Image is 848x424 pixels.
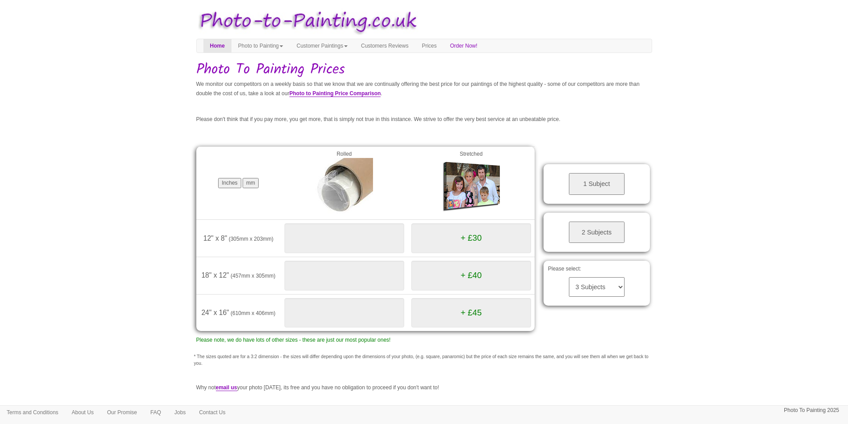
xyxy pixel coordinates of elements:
[461,308,482,317] span: + £45
[290,39,354,52] a: Customer Paintings
[218,178,241,188] button: Inches
[443,39,484,52] a: Order Now!
[569,173,625,195] button: 1 Subject
[289,90,381,97] a: Photo to Painting Price Comparison
[461,271,482,280] span: + £40
[192,4,420,39] img: Photo to Painting
[281,147,408,220] td: Rolled
[192,406,232,419] a: Contact Us
[196,335,535,345] p: Please note, we do have lots of other sizes - these are just our most popular ones!
[231,310,276,316] span: (610mm x 406mm)
[408,147,535,220] td: Stretched
[201,271,229,279] span: 18" x 12"
[168,406,192,419] a: Jobs
[243,178,259,188] button: mm
[231,273,276,279] span: (457mm x 305mm)
[442,158,500,216] img: Gallery Wrap
[784,406,839,415] p: Photo To Painting 2025
[196,80,652,98] p: We monitor our competitors on a weekly basis so that we know that we are continually offering the...
[216,384,237,391] a: email us
[144,406,168,419] a: FAQ
[196,62,652,77] h1: Photo To Painting Prices
[194,354,654,367] p: * The sizes quoted are for a 3:2 dimension - the sizes will differ depending upon the dimensions ...
[569,222,625,243] button: 2 Subjects
[229,236,274,242] span: (305mm x 203mm)
[415,39,443,52] a: Prices
[201,309,229,316] span: 24" x 16"
[354,39,415,52] a: Customers Reviews
[203,234,227,242] span: 12" x 8"
[231,39,290,52] a: Photo to Painting
[203,39,231,52] a: Home
[544,261,650,306] div: Please select:
[65,406,100,419] a: About Us
[315,158,373,216] img: Rolled
[461,233,482,242] span: + £30
[100,406,143,419] a: Our Promise
[196,383,652,392] p: Why not your photo [DATE], its free and you have no obligation to proceed if you don't want to!
[196,115,652,124] p: Please don't think that if you pay more, you get more, that is simply not true in this instance. ...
